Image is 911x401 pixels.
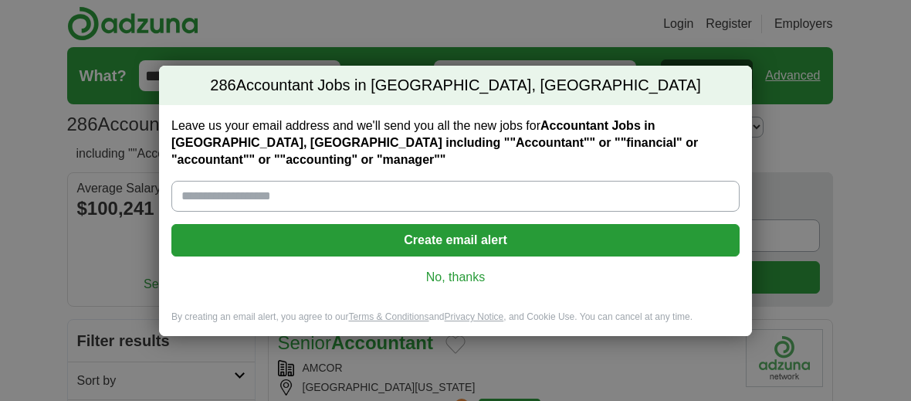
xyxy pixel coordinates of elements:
[445,311,504,322] a: Privacy Notice
[184,269,727,286] a: No, thanks
[210,75,235,97] span: 286
[171,117,740,168] label: Leave us your email address and we'll send you all the new jobs for
[159,311,752,336] div: By creating an email alert, you agree to our and , and Cookie Use. You can cancel at any time.
[171,224,740,257] button: Create email alert
[171,119,698,166] strong: Accountant Jobs in [GEOGRAPHIC_DATA], [GEOGRAPHIC_DATA] including ""Accountant"" or ""financial" ...
[348,311,428,322] a: Terms & Conditions
[159,66,752,106] h2: Accountant Jobs in [GEOGRAPHIC_DATA], [GEOGRAPHIC_DATA]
